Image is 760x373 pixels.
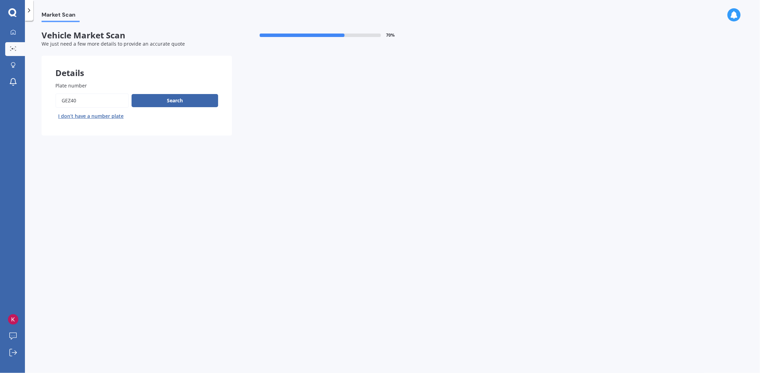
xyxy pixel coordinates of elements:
[55,82,87,89] span: Plate number
[386,33,395,38] span: 70 %
[42,56,232,76] div: Details
[42,30,232,40] span: Vehicle Market Scan
[42,40,185,47] span: We just need a few more details to provide an accurate quote
[8,314,18,325] img: ACg8ocIhiWDzeBcm1fQIm1I53TDxjdOCx8cMwaMqV3-ulBRnhZ8qgQ=s96-c
[55,111,126,122] button: I don’t have a number plate
[132,94,218,107] button: Search
[55,93,129,108] input: Enter plate number
[42,11,80,21] span: Market Scan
